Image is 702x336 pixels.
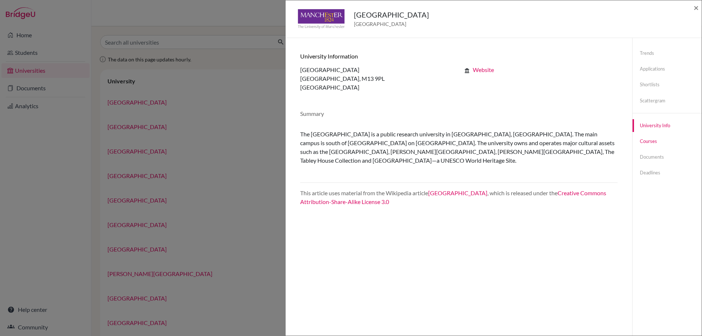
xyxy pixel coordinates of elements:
[428,189,487,196] a: [GEOGRAPHIC_DATA]
[694,2,699,13] span: ×
[633,47,702,60] a: Trends
[300,83,453,92] p: [GEOGRAPHIC_DATA]
[633,166,702,179] a: Deadlines
[295,109,623,165] div: The [GEOGRAPHIC_DATA] is a public research university in [GEOGRAPHIC_DATA], [GEOGRAPHIC_DATA]. Th...
[633,135,702,148] a: Courses
[295,189,623,206] div: This article uses material from the Wikipedia article , which is released under the
[633,151,702,163] a: Documents
[633,78,702,91] a: Shortlists
[694,3,699,12] button: Close
[354,9,429,20] h5: [GEOGRAPHIC_DATA]
[294,9,348,29] img: gb_m20_yqkc7cih.png
[354,20,429,28] span: [GEOGRAPHIC_DATA]
[300,109,618,118] p: Summary
[633,63,702,75] a: Applications
[633,119,702,132] a: University info
[300,65,453,74] p: [GEOGRAPHIC_DATA]
[300,74,453,83] p: [GEOGRAPHIC_DATA], M13 9PL
[633,94,702,107] a: Scattergram
[473,66,494,73] a: Website
[300,53,618,60] h6: University information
